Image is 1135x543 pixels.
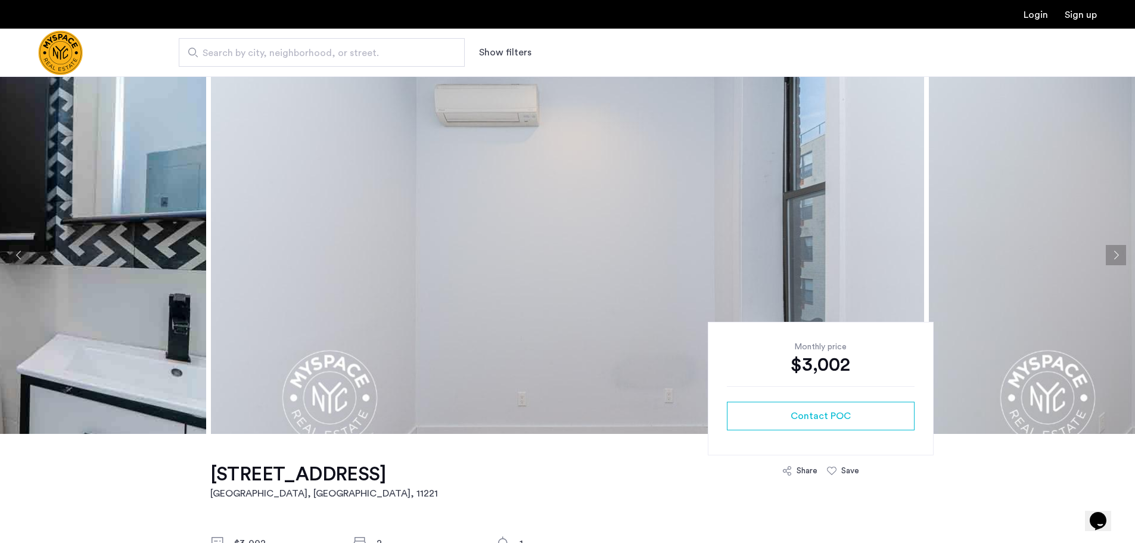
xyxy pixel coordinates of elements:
h1: [STREET_ADDRESS] [210,463,438,486]
span: Search by city, neighborhood, or street. [203,46,431,60]
h2: [GEOGRAPHIC_DATA], [GEOGRAPHIC_DATA] , 11221 [210,486,438,501]
div: $3,002 [727,353,915,377]
iframe: chat widget [1085,495,1123,531]
input: Apartment Search [179,38,465,67]
div: Save [841,465,859,477]
a: [STREET_ADDRESS][GEOGRAPHIC_DATA], [GEOGRAPHIC_DATA], 11221 [210,463,438,501]
button: Next apartment [1106,245,1126,265]
img: apartment [211,76,924,434]
a: Cazamio Logo [38,30,83,75]
a: Registration [1065,10,1097,20]
span: Contact POC [791,409,851,423]
div: Monthly price [727,341,915,353]
img: logo [38,30,83,75]
div: Share [797,465,817,477]
a: Login [1024,10,1048,20]
button: Previous apartment [9,245,29,265]
button: button [727,402,915,430]
button: Show or hide filters [479,45,531,60]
